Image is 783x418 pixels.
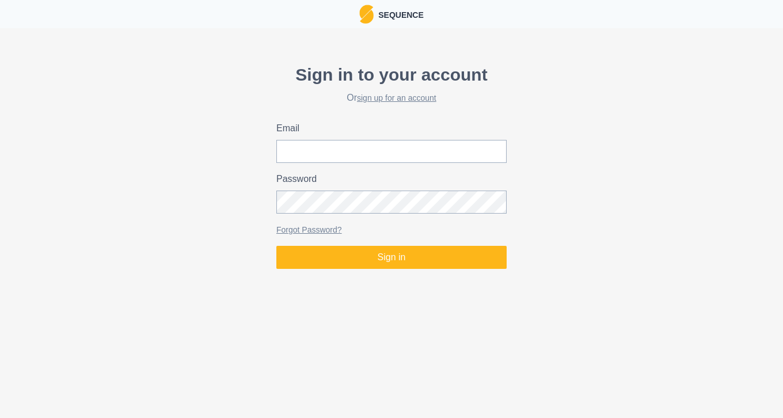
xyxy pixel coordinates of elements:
[276,121,500,135] label: Email
[276,92,507,103] h2: Or
[276,172,500,186] label: Password
[374,7,424,21] p: Sequence
[357,93,436,102] a: sign up for an account
[359,5,424,24] a: LogoSequence
[276,62,507,88] p: Sign in to your account
[276,246,507,269] button: Sign in
[359,5,374,24] img: Logo
[276,225,342,234] a: Forgot Password?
